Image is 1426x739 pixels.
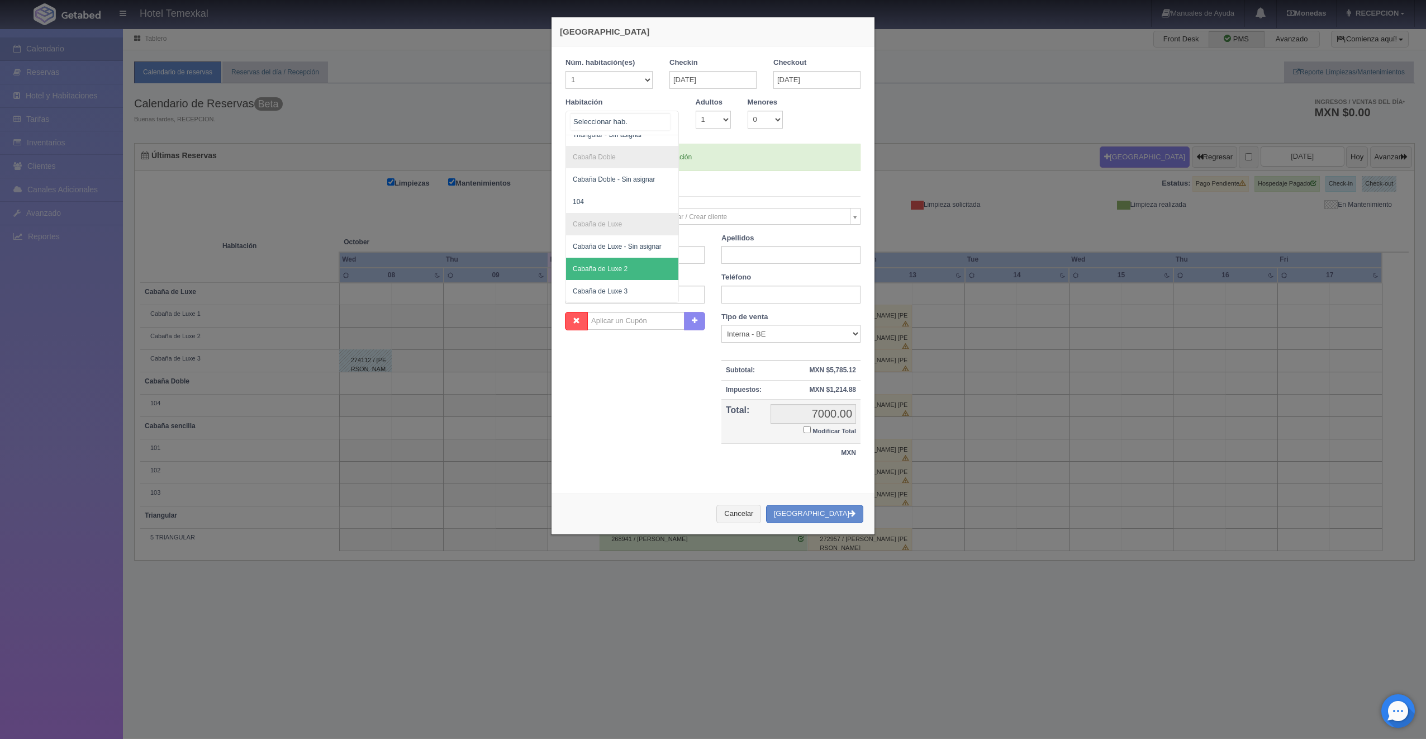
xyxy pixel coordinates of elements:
[721,233,754,244] label: Apellidos
[565,144,861,171] div: Si hay disponibilidad en esta habitación
[565,179,861,197] legend: Datos del Cliente
[696,97,722,108] label: Adultos
[573,287,628,295] span: Cabaña de Luxe 3
[573,131,642,139] span: Triangular - Sin asignar
[560,26,866,37] h4: [GEOGRAPHIC_DATA]
[573,265,628,273] span: Cabaña de Luxe 2
[766,505,863,523] button: [GEOGRAPHIC_DATA]
[587,312,685,330] input: Aplicar un Cupón
[573,243,662,250] span: Cabaña de Luxe - Sin asignar
[721,380,766,399] th: Impuestos:
[573,176,655,183] span: Cabaña Doble - Sin asignar
[812,428,856,434] small: Modificar Total
[773,71,861,89] input: DD-MM-AAAA
[716,505,761,523] button: Cancelar
[557,208,635,219] label: Cliente
[804,426,811,433] input: Modificar Total
[669,58,698,68] label: Checkin
[810,386,856,394] strong: MXN $1,214.88
[721,272,751,283] label: Teléfono
[773,58,806,68] label: Checkout
[810,366,856,374] strong: MXN $5,785.12
[565,97,602,108] label: Habitación
[721,399,766,444] th: Total:
[644,208,861,225] a: Seleccionar / Crear cliente
[565,58,635,68] label: Núm. habitación(es)
[841,449,856,457] strong: MXN
[573,198,584,206] span: 104
[721,361,766,380] th: Subtotal:
[669,71,757,89] input: DD-MM-AAAA
[721,312,768,323] label: Tipo de venta
[571,113,670,130] input: Seleccionar hab.
[748,97,777,108] label: Menores
[649,209,846,225] span: Seleccionar / Crear cliente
